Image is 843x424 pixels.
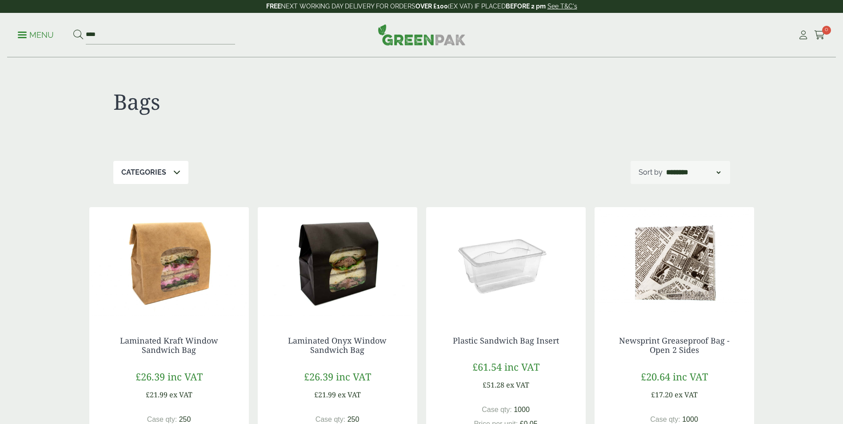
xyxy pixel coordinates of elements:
span: 1000 [682,416,698,423]
strong: FREE [266,3,281,10]
span: ex VAT [506,380,529,390]
span: 1000 [514,406,530,413]
p: Sort by [639,167,663,178]
span: £51.28 [483,380,504,390]
span: £21.99 [146,390,168,400]
a: See T&C's [547,3,577,10]
strong: OVER £100 [416,3,448,10]
img: GreenPak Supplies [378,24,466,45]
span: £20.64 [641,370,670,383]
img: Laminated Kraft Sandwich Bag [89,207,249,318]
a: Menu [18,30,54,39]
span: Case qty: [316,416,346,423]
span: Case qty: [650,416,680,423]
a: Laminated Onyx Window Sandwich Bag [288,335,387,356]
a: Laminated Kraft Window Sandwich Bag [120,335,218,356]
a: 0 [814,28,825,42]
span: £21.99 [314,390,336,400]
span: Case qty: [147,416,177,423]
i: Cart [814,31,825,40]
span: ex VAT [675,390,698,400]
span: £17.20 [651,390,673,400]
span: £26.39 [304,370,333,383]
span: 250 [348,416,360,423]
span: 0 [822,26,831,35]
i: My Account [798,31,809,40]
span: ex VAT [169,390,192,400]
img: Plastic Sandwich Bag insert [426,207,586,318]
h1: Bags [113,89,422,115]
span: Case qty: [482,406,512,413]
span: inc VAT [336,370,371,383]
span: £26.39 [136,370,165,383]
p: Menu [18,30,54,40]
span: inc VAT [504,360,539,373]
span: £61.54 [472,360,502,373]
strong: BEFORE 2 pm [506,3,546,10]
span: inc VAT [168,370,203,383]
img: Laminated Black Sandwich Bag [258,207,417,318]
a: Newsprint Greaseproof Bag - Open 2 Sides [619,335,730,356]
p: Categories [121,167,166,178]
span: 250 [179,416,191,423]
select: Shop order [664,167,722,178]
span: inc VAT [673,370,708,383]
span: ex VAT [338,390,361,400]
a: Plastic Sandwich Bag Insert [453,335,559,346]
img: Newsprint Greaseproof Bag - Open 2 Sides -0 [595,207,754,318]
